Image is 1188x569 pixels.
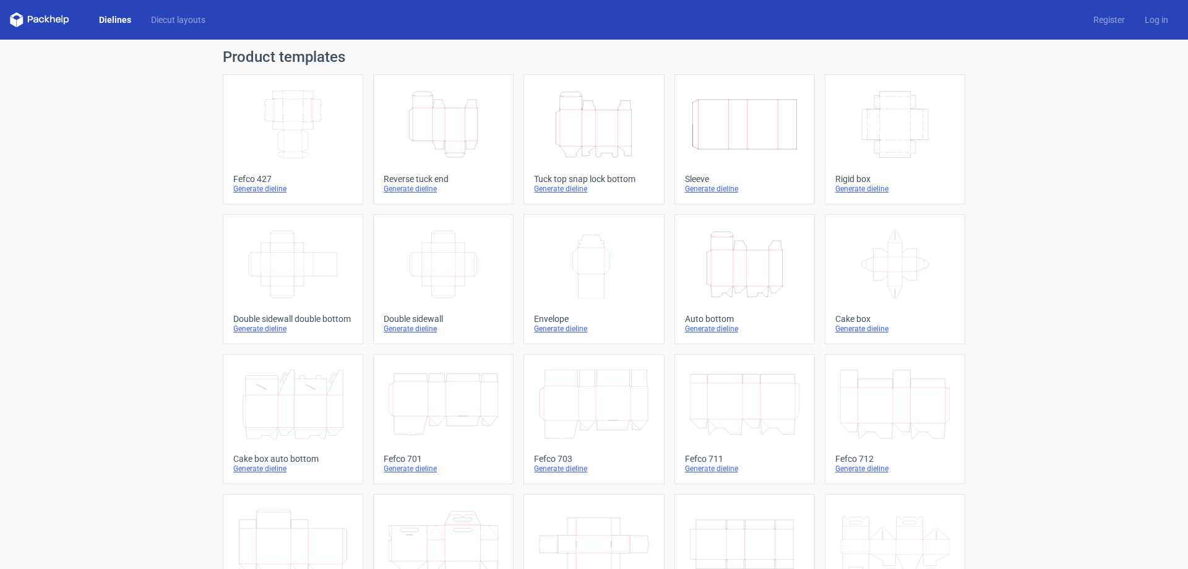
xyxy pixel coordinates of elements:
[835,324,955,334] div: Generate dieline
[835,464,955,474] div: Generate dieline
[835,174,955,184] div: Rigid box
[674,354,815,484] a: Fefco 711Generate dieline
[685,454,804,464] div: Fefco 711
[674,74,815,204] a: SleeveGenerate dieline
[534,324,653,334] div: Generate dieline
[685,324,804,334] div: Generate dieline
[233,454,353,464] div: Cake box auto bottom
[233,464,353,474] div: Generate dieline
[89,14,141,26] a: Dielines
[523,354,664,484] a: Fefco 703Generate dieline
[233,314,353,324] div: Double sidewall double bottom
[825,354,965,484] a: Fefco 712Generate dieline
[384,174,503,184] div: Reverse tuck end
[835,314,955,324] div: Cake box
[223,50,965,64] h1: Product templates
[534,314,653,324] div: Envelope
[223,214,363,344] a: Double sidewall double bottomGenerate dieline
[825,74,965,204] a: Rigid boxGenerate dieline
[223,74,363,204] a: Fefco 427Generate dieline
[534,454,653,464] div: Fefco 703
[685,174,804,184] div: Sleeve
[685,184,804,194] div: Generate dieline
[233,184,353,194] div: Generate dieline
[835,184,955,194] div: Generate dieline
[825,214,965,344] a: Cake boxGenerate dieline
[534,184,653,194] div: Generate dieline
[523,74,664,204] a: Tuck top snap lock bottomGenerate dieline
[1083,14,1135,26] a: Register
[373,354,514,484] a: Fefco 701Generate dieline
[373,74,514,204] a: Reverse tuck endGenerate dieline
[384,454,503,464] div: Fefco 701
[141,14,215,26] a: Diecut layouts
[373,214,514,344] a: Double sidewallGenerate dieline
[384,314,503,324] div: Double sidewall
[523,214,664,344] a: EnvelopeGenerate dieline
[674,214,815,344] a: Auto bottomGenerate dieline
[384,324,503,334] div: Generate dieline
[223,354,363,484] a: Cake box auto bottomGenerate dieline
[534,464,653,474] div: Generate dieline
[534,174,653,184] div: Tuck top snap lock bottom
[233,324,353,334] div: Generate dieline
[685,464,804,474] div: Generate dieline
[384,464,503,474] div: Generate dieline
[835,454,955,464] div: Fefco 712
[685,314,804,324] div: Auto bottom
[233,174,353,184] div: Fefco 427
[1135,14,1178,26] a: Log in
[384,184,503,194] div: Generate dieline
